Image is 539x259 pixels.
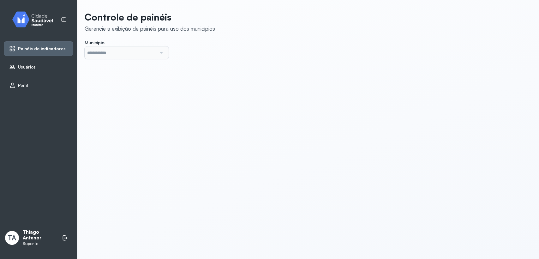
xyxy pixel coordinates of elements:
p: Controle de painéis [85,11,215,23]
img: monitor.svg [7,10,63,29]
span: Painéis de indicadores [18,46,66,51]
a: Usuários [9,64,68,70]
span: Município [85,40,105,45]
p: Suporte [23,241,56,246]
span: TA [8,234,16,242]
p: Thiago Antenor [23,229,56,241]
span: Perfil [18,83,28,88]
span: Usuários [18,64,36,70]
div: Gerencie a exibição de painéis para uso dos municípios [85,25,215,32]
a: Perfil [9,82,68,88]
a: Painéis de indicadores [9,45,68,52]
